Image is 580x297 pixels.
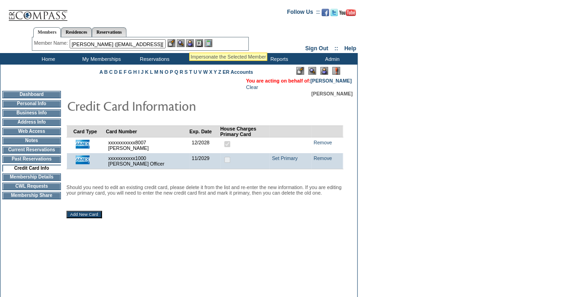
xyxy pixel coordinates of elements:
[2,155,61,163] td: Past Reservations
[344,45,356,52] a: Help
[66,211,102,218] input: Add New Card
[330,12,338,17] a: Follow us on Twitter
[145,69,149,75] a: K
[322,9,329,16] img: Become our fan on Facebook
[246,84,258,90] a: Clear
[330,9,338,16] img: Follow us on Twitter
[189,153,220,169] td: 11/2029
[106,153,189,169] td: xxxxxxxxxxx1000 [PERSON_NAME] Officer
[100,69,103,75] a: A
[170,69,173,75] a: P
[2,165,61,172] td: Credit Card Info
[106,125,189,137] td: Card Number
[214,69,217,75] a: Y
[2,192,61,199] td: Membership Share
[246,78,352,83] span: You are acting on behalf of:
[189,137,220,153] td: 12/2028
[2,91,61,98] td: Dashboard
[320,67,328,75] img: Impersonate
[322,12,329,17] a: Become our fan on Facebook
[61,27,92,37] a: Residences
[141,69,144,75] a: J
[218,69,221,75] a: Z
[186,39,194,47] img: Impersonate
[305,53,358,65] td: Admin
[195,39,203,47] img: Reservations
[314,140,332,145] a: Remove
[185,69,188,75] a: S
[67,96,251,115] img: pgTtlCreditCardInfo.gif
[21,53,74,65] td: Home
[332,67,340,75] img: Log Concern/Member Elevation
[339,12,356,17] a: Subscribe to our YouTube Channel
[165,69,168,75] a: O
[339,9,356,16] img: Subscribe to our YouTube Channel
[154,69,158,75] a: M
[150,69,153,75] a: L
[335,45,338,52] span: ::
[189,69,192,75] a: T
[66,184,343,196] p: Should you need to edit an existing credit card, please delete it from the list and re-enter the ...
[191,54,266,59] div: Impersonate the Selected Member
[76,140,90,148] img: icon_cc_amex.gif
[167,39,175,47] img: b_edit.gif
[138,69,139,75] a: I
[2,128,61,135] td: Web Access
[204,39,212,47] img: b_calculator.gif
[251,53,305,65] td: Reports
[174,69,178,75] a: Q
[160,69,163,75] a: N
[198,69,202,75] a: V
[308,67,316,75] img: View Mode
[2,183,61,190] td: CWL Requests
[74,53,127,65] td: My Memberships
[287,8,320,19] td: Follow Us ::
[296,67,304,75] img: Edit Mode
[73,125,106,137] td: Card Type
[177,39,185,47] img: View
[180,53,251,65] td: Vacation Collection
[314,155,332,161] a: Remove
[114,69,118,75] a: D
[209,69,212,75] a: X
[305,45,328,52] a: Sign Out
[220,125,269,137] td: House Charges Primary Card
[189,125,220,137] td: Exp. Date
[2,146,61,154] td: Current Reservations
[203,69,208,75] a: W
[124,69,127,75] a: F
[127,53,180,65] td: Reservations
[109,69,113,75] a: C
[193,69,197,75] a: U
[104,69,108,75] a: B
[106,137,189,153] td: xxxxxxxxxxx8007 [PERSON_NAME]
[2,173,61,181] td: Membership Details
[92,27,126,37] a: Reservations
[33,27,61,37] a: Members
[128,69,132,75] a: G
[76,155,90,164] img: icon_cc_amex.gif
[311,78,352,83] a: [PERSON_NAME]
[8,2,68,21] img: Compass Home
[2,109,61,117] td: Business Info
[272,155,298,161] a: Set Primary
[179,69,183,75] a: R
[119,69,122,75] a: E
[34,39,70,47] div: Member Name:
[222,69,253,75] a: ER Accounts
[311,91,353,96] span: [PERSON_NAME]
[2,100,61,107] td: Personal Info
[133,69,137,75] a: H
[2,137,61,144] td: Notes
[2,119,61,126] td: Address Info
